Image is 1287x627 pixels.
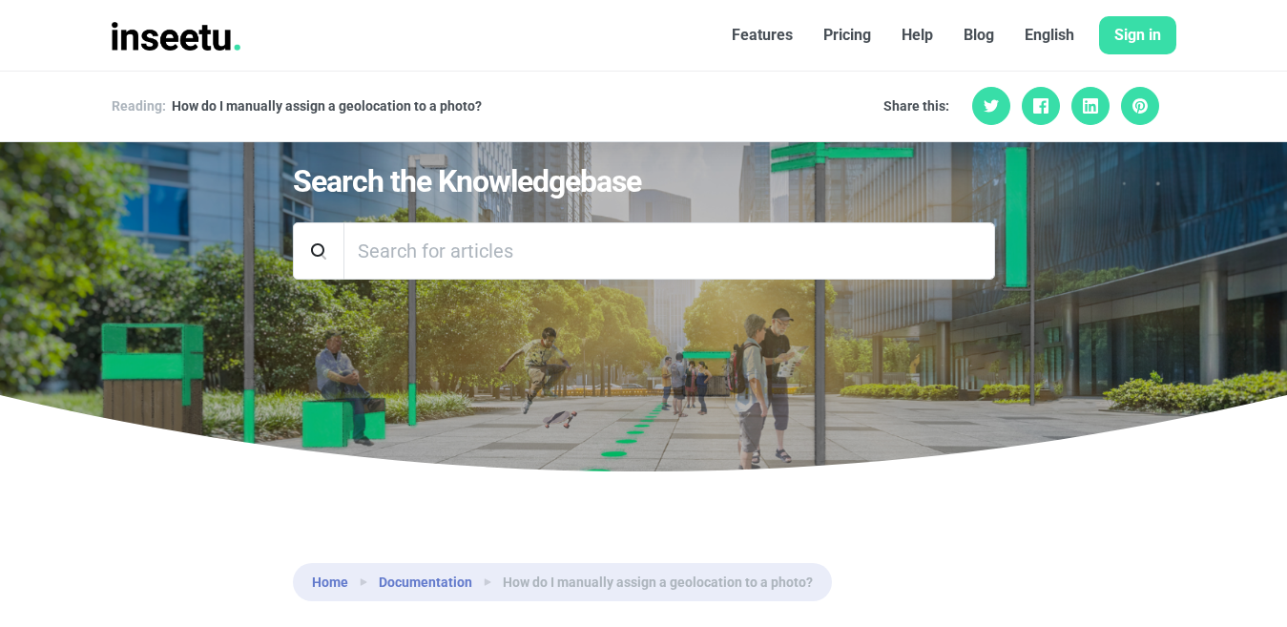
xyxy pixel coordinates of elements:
[293,563,832,601] nav: breadcrumb
[472,571,813,594] li: How do I manually assign a geolocation to a photo?
[343,222,995,280] input: Search
[716,16,808,54] a: Features
[112,22,241,51] img: INSEETU
[883,96,949,115] span: Share this:
[964,26,994,44] font: Blog
[312,573,348,593] a: Home
[1009,16,1090,54] a: English
[293,163,995,199] h1: Search the Knowledgebase
[1099,16,1176,54] a: Sign in
[1114,26,1161,44] font: Sign in
[172,96,482,115] div: How do I manually assign a geolocation to a photo?
[948,16,1009,54] a: Blog
[379,573,472,593] a: Documentation
[823,26,871,44] font: Pricing
[808,16,886,54] a: Pricing
[732,26,793,44] font: Features
[886,16,948,54] a: Help
[902,26,933,44] font: Help
[112,96,166,115] div: Reading:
